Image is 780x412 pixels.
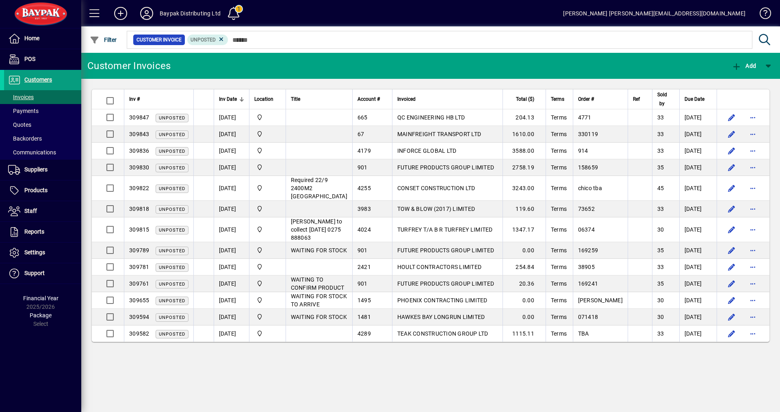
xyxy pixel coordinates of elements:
[578,114,591,121] span: 4771
[551,114,567,121] span: Terms
[159,282,185,287] span: Unposted
[725,294,738,307] button: Edit
[291,314,347,320] span: WAITING FOR STOCK
[679,325,717,342] td: [DATE]
[254,312,281,321] span: Baypak - Onekawa
[563,7,745,20] div: [PERSON_NAME] [PERSON_NAME][EMAIL_ADDRESS][DOMAIN_NAME]
[725,182,738,195] button: Edit
[88,33,119,47] button: Filter
[357,131,364,137] span: 67
[503,217,546,242] td: 1347.17
[291,218,342,241] span: [PERSON_NAME] to collect [DATE] 0275 888063
[214,201,249,217] td: [DATE]
[679,309,717,325] td: [DATE]
[159,186,185,191] span: Unposted
[503,259,546,275] td: 254.84
[657,330,664,337] span: 33
[578,131,598,137] span: 330119
[108,6,134,21] button: Add
[219,95,237,104] span: Inv Date
[4,160,81,180] a: Suppliers
[578,226,595,233] span: 06374
[159,265,185,270] span: Unposted
[357,147,371,154] span: 4179
[357,264,371,270] span: 2421
[746,277,759,290] button: More options
[578,95,623,104] div: Order #
[746,294,759,307] button: More options
[551,95,564,104] span: Terms
[503,242,546,259] td: 0.00
[214,159,249,176] td: [DATE]
[4,104,81,118] a: Payments
[725,202,738,215] button: Edit
[397,95,498,104] div: Invoiced
[129,185,149,191] span: 309822
[357,280,368,287] span: 901
[503,309,546,325] td: 0.00
[24,249,45,256] span: Settings
[4,145,81,159] a: Communications
[503,126,546,143] td: 1610.00
[357,226,371,233] span: 4024
[746,327,759,340] button: More options
[214,126,249,143] td: [DATE]
[357,95,380,104] span: Account #
[633,95,640,104] span: Ref
[551,147,567,154] span: Terms
[397,297,487,304] span: PHOENIX CONTRACTING LIMITED
[254,95,281,104] div: Location
[214,109,249,126] td: [DATE]
[159,149,185,154] span: Unposted
[657,164,664,171] span: 35
[254,296,281,305] span: Baypak - Onekawa
[503,159,546,176] td: 2758.19
[254,146,281,155] span: Baypak - Onekawa
[24,187,48,193] span: Products
[725,244,738,257] button: Edit
[551,314,567,320] span: Terms
[578,264,595,270] span: 38905
[657,226,664,233] span: 30
[508,95,542,104] div: Total ($)
[657,264,664,270] span: 33
[725,260,738,273] button: Edit
[397,131,481,137] span: MAINFREIGHT TRANSPORT LTD
[551,131,567,137] span: Terms
[24,56,35,62] span: POS
[679,143,717,159] td: [DATE]
[24,228,44,235] span: Reports
[725,111,738,124] button: Edit
[8,108,39,114] span: Payments
[254,130,281,139] span: Baypak - Onekawa
[254,262,281,271] span: Baypak - Onekawa
[746,310,759,323] button: More options
[159,248,185,254] span: Unposted
[679,126,717,143] td: [DATE]
[90,37,117,43] span: Filter
[397,330,488,337] span: TEAK CONSTRUCTION GROUP LTD
[357,297,371,304] span: 1495
[357,114,368,121] span: 665
[746,161,759,174] button: More options
[291,293,347,308] span: WAITING FOR STOCK TO ARRIVE
[4,118,81,132] a: Quotes
[159,332,185,337] span: Unposted
[657,185,664,191] span: 45
[357,206,371,212] span: 3983
[746,260,759,273] button: More options
[129,226,149,233] span: 309815
[397,247,494,254] span: FUTURE PRODUCTS GROUP LIMITED
[214,176,249,201] td: [DATE]
[397,185,475,191] span: CONSET CONSTRUCTION LTD
[159,228,185,233] span: Unposted
[679,292,717,309] td: [DATE]
[551,164,567,171] span: Terms
[8,94,34,100] span: Invoices
[254,246,281,255] span: Baypak - Onekawa
[578,206,595,212] span: 73652
[732,63,756,69] span: Add
[503,143,546,159] td: 3588.00
[4,28,81,49] a: Home
[357,330,371,337] span: 4289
